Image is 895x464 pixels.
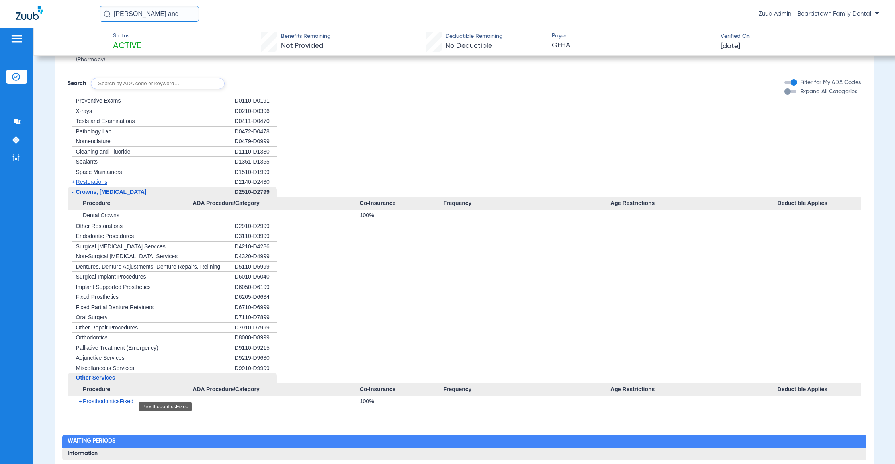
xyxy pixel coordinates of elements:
[100,6,199,22] input: Search for patients
[235,96,277,106] div: D0110-D0191
[139,402,192,411] div: ProsthodonticsFixed
[235,187,277,197] div: D2510-D2799
[759,10,879,18] span: Zuub Admin - Beardstown Family Dental
[76,273,146,280] span: Surgical Implant Procedures
[76,263,221,270] span: Dentures, Denture Adjustments, Denture Repairs, Relining
[76,233,134,239] span: Endodontic Procedures
[68,80,86,88] span: Search
[446,42,492,49] span: No Deductible
[799,78,861,87] label: Filter for My ADA Codes
[235,177,277,187] div: D2140-D2430
[76,243,166,250] span: Surgical [MEDICAL_DATA] Services
[76,189,147,195] span: Crowns, [MEDICAL_DATA]
[235,323,277,333] div: D7910-D7999
[235,312,277,323] div: D7110-D7899
[235,302,277,313] div: D6710-D6999
[235,147,277,157] div: D1110-D1330
[113,41,141,52] span: Active
[76,108,92,114] span: X-rays
[444,197,611,210] span: Frequency
[235,251,277,262] div: D4320-D4999
[76,324,138,331] span: Other Repair Procedures
[235,231,277,242] div: D3110-D3999
[91,78,225,89] input: Search by ADA code or keyword…
[76,148,131,155] span: Cleaning and Fluoride
[610,383,778,396] span: Age Restrictions
[193,383,360,396] span: ADA Procedure/Category
[76,128,112,135] span: Pathology Lab
[235,282,277,292] div: D6050-D6199
[360,383,444,396] span: Co-Insurance
[235,116,277,127] div: D0411-D0470
[76,365,134,371] span: Miscellaneous Services
[235,136,277,147] div: D0479-D0999
[281,32,331,41] span: Benefits Remaining
[235,353,277,363] div: D9219-D9630
[76,50,861,64] li: Active Coverage - 30: (Health Benefit Plan Coverage), 30: (Health Benefit Plan Coverage), 23: (Di...
[610,197,778,210] span: Age Restrictions
[360,396,444,407] div: 100%
[281,42,323,49] span: Not Provided
[104,10,111,18] img: Search Icon
[16,6,43,20] img: Zuub Logo
[76,138,111,144] span: Nomenclature
[800,89,857,94] span: Expand All Categories
[721,32,882,41] span: Verified On
[235,127,277,137] div: D0472-D0478
[72,189,74,195] span: -
[113,32,141,40] span: Status
[235,221,277,232] div: D2910-D2999
[68,383,193,396] span: Procedure
[79,396,83,407] span: +
[76,345,158,351] span: Palliative Treatment (Emergency)
[360,210,444,221] div: 100%
[235,333,277,343] div: D8000-D8999
[76,334,107,341] span: Orthodontics
[721,41,740,51] span: [DATE]
[83,398,133,404] span: ProsthodonticsFixed
[76,223,123,229] span: Other Restorations
[76,294,119,300] span: Fixed Prosthetics
[76,304,154,310] span: Fixed Partial Denture Retainers
[235,157,277,167] div: D1351-D1355
[72,374,74,381] span: -
[10,34,23,43] img: hamburger-icon
[235,106,277,117] div: D0210-D0396
[235,167,277,177] div: D1510-D1999
[360,197,444,210] span: Co-Insurance
[76,97,121,104] span: Preventive Exams
[235,272,277,282] div: D6010-D6040
[235,363,277,373] div: D9910-D9999
[446,32,503,41] span: Deductible Remaining
[68,197,193,210] span: Procedure
[444,383,611,396] span: Frequency
[72,179,75,185] span: +
[552,41,713,51] span: GEHA
[76,253,178,259] span: Non-Surgical [MEDICAL_DATA] Services
[62,435,867,448] h2: Waiting Periods
[62,448,867,460] h3: Information
[235,292,277,302] div: D6205-D6634
[235,242,277,252] div: D4210-D4286
[235,262,277,272] div: D5110-D5999
[76,284,151,290] span: Implant Supported Prosthetics
[76,179,107,185] span: Restorations
[193,197,360,210] span: ADA Procedure/Category
[76,314,107,320] span: Oral Surgery
[235,343,277,353] div: D9110-D9215
[83,212,119,218] span: Dental Crowns
[76,118,135,124] span: Tests and Examinations
[76,374,115,381] span: Other Services
[76,169,122,175] span: Space Maintainers
[76,158,98,165] span: Sealants
[552,32,713,40] span: Payer
[778,383,861,396] span: Deductible Applies
[778,197,861,210] span: Deductible Applies
[76,355,125,361] span: Adjunctive Services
